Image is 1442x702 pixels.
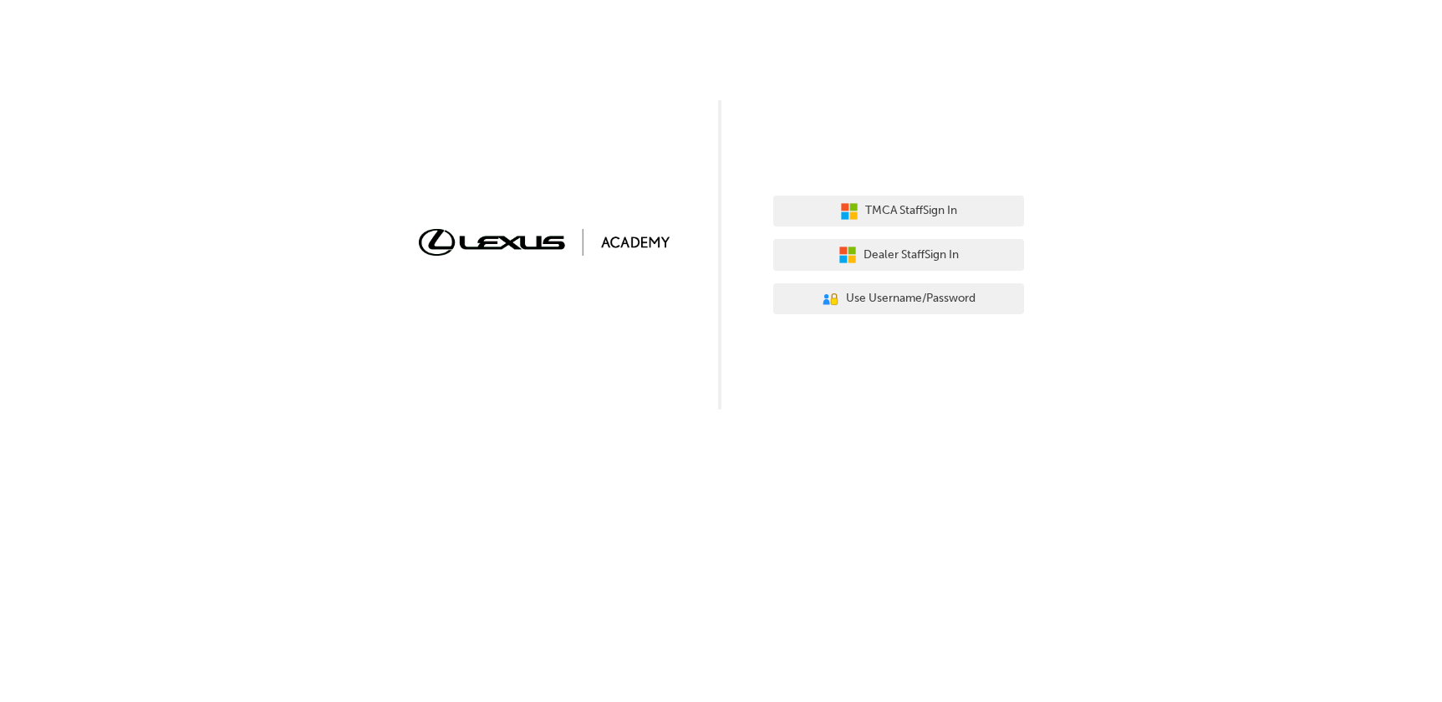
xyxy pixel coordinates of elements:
span: Use Username/Password [846,289,976,308]
img: Trak [419,229,670,255]
button: TMCA StaffSign In [773,196,1024,227]
span: Dealer Staff Sign In [864,246,959,265]
button: Dealer StaffSign In [773,239,1024,271]
button: Use Username/Password [773,283,1024,315]
span: TMCA Staff Sign In [865,201,957,221]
